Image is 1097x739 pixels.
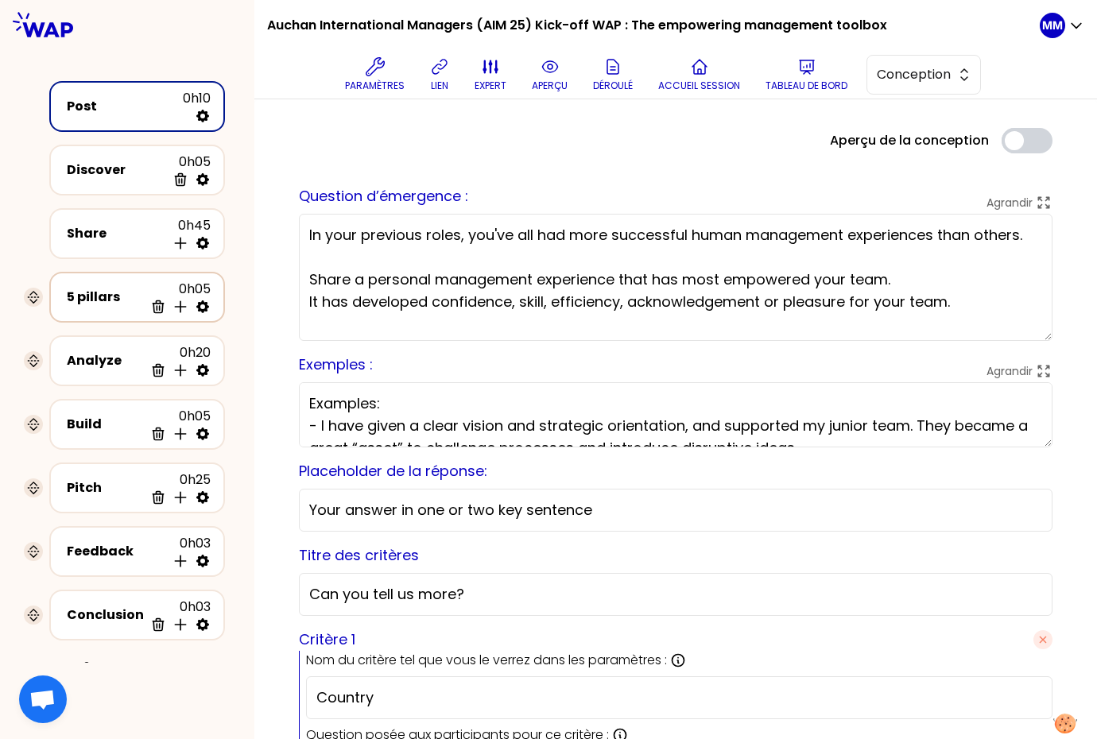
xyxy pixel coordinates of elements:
[431,79,448,92] p: lien
[183,89,211,124] div: 0h10
[1040,13,1084,38] button: MM
[525,51,574,99] button: aperçu
[166,216,211,251] div: 0h45
[144,407,211,442] div: 0h05
[345,79,405,92] p: Paramètres
[532,79,568,92] p: aperçu
[67,351,144,370] div: Analyze
[658,79,740,92] p: Accueil session
[67,606,144,625] div: Conclusion
[593,79,633,92] p: Déroulé
[144,280,211,315] div: 0h05
[299,354,373,374] label: Exemples :
[67,415,144,434] div: Build
[299,629,355,651] label: Critère 1
[144,470,211,505] div: 0h25
[306,651,667,670] p: Nom du critère tel que vous le verrez dans les paramètres :
[67,161,166,180] div: Discover
[987,363,1033,379] p: Agrandir
[166,534,211,569] div: 0h03
[830,131,989,150] label: Aperçu de la conception
[1042,17,1063,33] p: MM
[987,195,1033,211] p: Agrandir
[67,224,166,243] div: Share
[67,478,144,497] div: Pitch
[299,186,468,206] label: Question d’émergence :
[144,343,211,378] div: 0h20
[299,461,487,481] label: Placeholder de la réponse:
[149,660,179,682] p: 2h01
[652,51,746,99] button: Accueil session
[759,51,854,99] button: Tableau de bord
[766,79,847,92] p: Tableau de bord
[166,153,211,188] div: 0h05
[299,545,419,565] label: Titre des critères
[475,79,506,92] p: expert
[299,214,1052,341] textarea: In your previous roles, you've all had more successful human management experiences than others. ...
[144,598,211,633] div: 0h03
[67,288,144,307] div: 5 pillars
[866,55,981,95] button: Conception
[587,51,639,99] button: Déroulé
[299,382,1052,447] textarea: Examples: - I have given a clear vision and strategic orientation, and supported my junior team. ...
[468,51,513,99] button: expert
[339,51,411,99] button: Paramètres
[316,687,1042,709] input: Ex: Expérience
[19,675,67,723] a: Ouvrir le chat
[67,542,166,561] div: Feedback
[99,660,107,682] p: 9
[424,51,455,99] button: lien
[67,97,183,116] div: Post
[877,65,948,84] span: Conception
